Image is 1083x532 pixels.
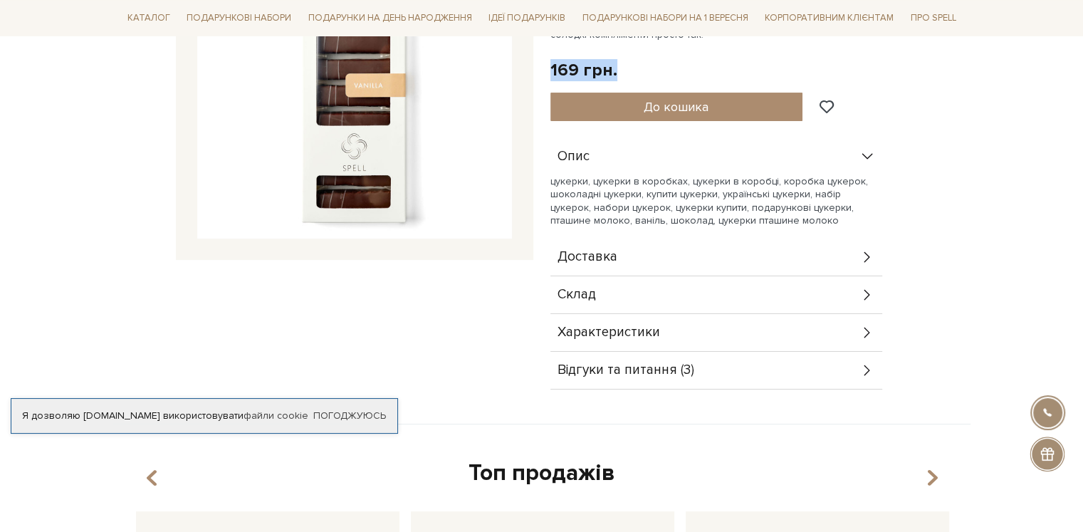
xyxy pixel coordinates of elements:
a: файли cookie [244,410,308,422]
div: Я дозволяю [DOMAIN_NAME] використовувати [11,410,397,422]
span: До кошика [644,99,708,115]
span: Відгуки та питання (3) [558,364,694,377]
span: Характеристики [558,326,660,339]
span: Склад [558,288,596,301]
a: Погоджуюсь [313,410,386,422]
a: Подарунки на День народження [303,7,478,29]
button: До кошика [550,93,803,121]
a: Каталог [122,7,176,29]
div: 169 грн. [550,59,617,81]
a: Подарункові набори [181,7,297,29]
span: Доставка [558,251,617,264]
p: цукерки, цукерки в коробках, цукерки в коробці, коробка цукерок, шоколадні цукерки, купити цукерк... [550,175,882,227]
span: Опис [558,150,590,163]
a: Ідеї подарунків [483,7,571,29]
div: Топ продажів [130,459,953,489]
a: Про Spell [905,7,962,29]
a: Корпоративним клієнтам [759,6,899,30]
a: Подарункові набори на 1 Вересня [577,6,754,30]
